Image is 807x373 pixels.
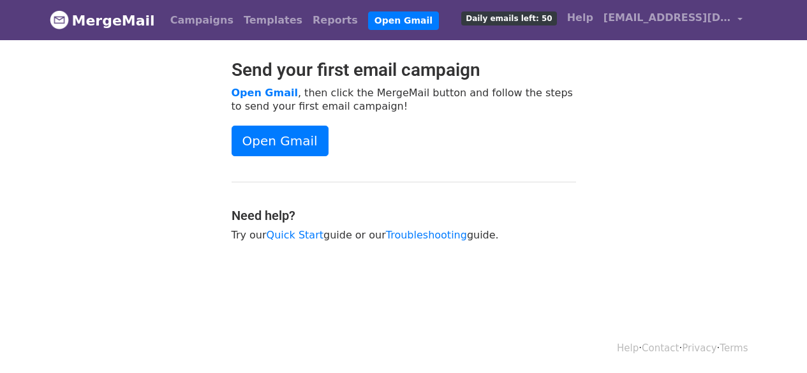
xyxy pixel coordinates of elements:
a: Templates [239,8,307,33]
a: Help [617,342,639,354]
a: Campaigns [165,8,239,33]
img: MergeMail logo [50,10,69,29]
p: Try our guide or our guide. [232,228,576,242]
a: Open Gmail [232,87,298,99]
span: [EMAIL_ADDRESS][DOMAIN_NAME] [603,10,731,26]
a: Contact [642,342,679,354]
a: Daily emails left: 50 [456,5,561,31]
a: Open Gmail [368,11,439,30]
a: Troubleshooting [386,229,467,241]
a: Open Gmail [232,126,329,156]
a: Quick Start [267,229,323,241]
a: Privacy [682,342,716,354]
a: [EMAIL_ADDRESS][DOMAIN_NAME] [598,5,748,35]
a: MergeMail [50,7,155,34]
a: Reports [307,8,363,33]
h4: Need help? [232,208,576,223]
a: Terms [720,342,748,354]
a: Help [562,5,598,31]
p: , then click the MergeMail button and follow the steps to send your first email campaign! [232,86,576,113]
span: Daily emails left: 50 [461,11,556,26]
h2: Send your first email campaign [232,59,576,81]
